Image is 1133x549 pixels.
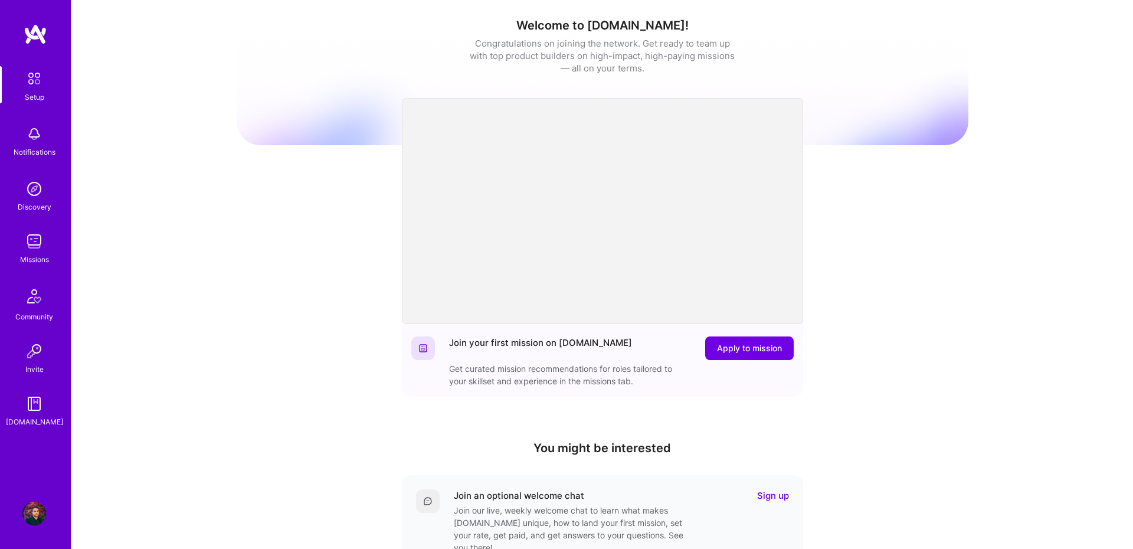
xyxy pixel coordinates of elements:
div: Setup [25,91,44,103]
img: Invite [22,339,46,363]
img: Community [20,282,48,311]
div: Invite [25,363,44,375]
div: Join your first mission on [DOMAIN_NAME] [449,336,632,360]
a: User Avatar [19,502,49,525]
h4: You might be interested [402,441,803,455]
a: Sign up [757,489,789,502]
iframe: video [402,98,803,324]
img: setup [22,66,47,91]
img: teamwork [22,230,46,253]
img: logo [24,24,47,45]
div: Discovery [18,201,51,213]
h1: Welcome to [DOMAIN_NAME]! [237,18,968,32]
div: [DOMAIN_NAME] [6,416,63,428]
button: Apply to mission [705,336,794,360]
img: User Avatar [22,502,46,525]
div: Missions [20,253,49,266]
div: Notifications [14,146,55,158]
img: discovery [22,177,46,201]
span: Apply to mission [717,342,782,354]
img: guide book [22,392,46,416]
img: bell [22,122,46,146]
div: Community [15,311,53,323]
div: Join an optional welcome chat [454,489,584,502]
img: Website [418,344,428,353]
img: Comment [423,496,433,506]
div: Congratulations on joining the network. Get ready to team up with top product builders on high-im... [470,37,735,74]
div: Get curated mission recommendations for roles tailored to your skillset and experience in the mis... [449,362,685,387]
